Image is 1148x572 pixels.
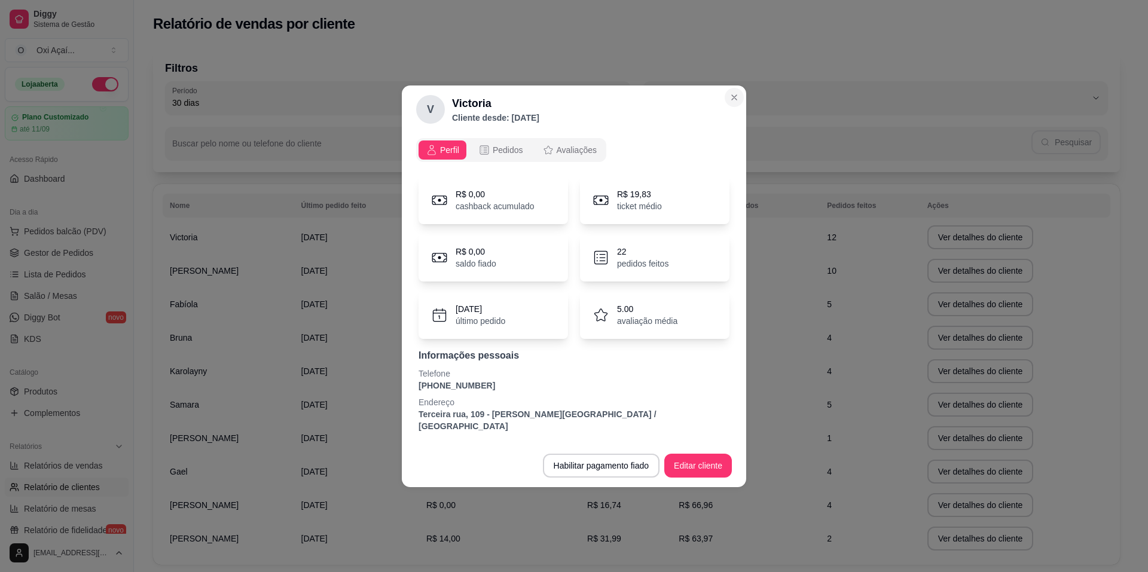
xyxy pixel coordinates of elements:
button: Editar cliente [664,454,732,478]
p: R$ 0,00 [456,188,535,200]
p: Telefone [419,368,729,380]
p: Informações pessoais [419,348,729,363]
p: cashback acumulado [456,200,535,212]
p: 5.00 [617,303,677,315]
div: opções [416,138,606,162]
button: Close [725,88,744,107]
p: R$ 19,83 [617,188,662,200]
p: Cliente desde: [DATE] [452,112,539,124]
p: avaliação média [617,315,677,327]
p: Endereço [419,396,729,408]
button: Habilitar pagamento fiado [543,454,660,478]
p: pedidos feitos [617,258,668,270]
p: Terceira rua, 109 - [PERSON_NAME][GEOGRAPHIC_DATA] / [GEOGRAPHIC_DATA] [419,408,729,432]
div: V [416,95,445,124]
p: [DATE] [456,303,505,315]
span: Pedidos [493,144,523,156]
span: Avaliações [557,144,597,156]
span: Perfil [440,144,459,156]
p: último pedido [456,315,505,327]
h2: Victoria [452,95,539,112]
div: opções [416,138,732,162]
p: ticket médio [617,200,662,212]
p: saldo fiado [456,258,496,270]
p: [PHONE_NUMBER] [419,380,729,391]
p: 22 [617,246,668,258]
p: R$ 0,00 [456,246,496,258]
